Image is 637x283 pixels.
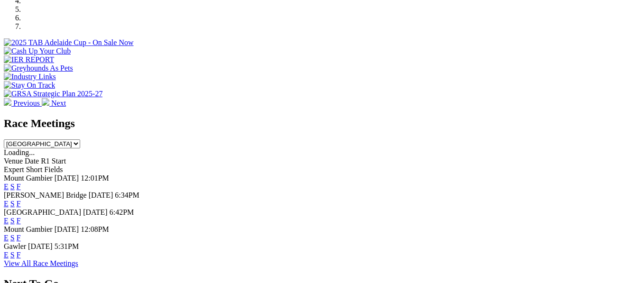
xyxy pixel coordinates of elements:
[55,225,79,233] span: [DATE]
[4,191,87,199] span: [PERSON_NAME] Bridge
[42,98,49,106] img: chevron-right-pager-white.svg
[81,174,109,182] span: 12:01PM
[28,242,53,250] span: [DATE]
[10,183,15,191] a: S
[4,242,26,250] span: Gawler
[4,117,633,130] h2: Race Meetings
[10,234,15,242] a: S
[10,200,15,208] a: S
[4,64,73,73] img: Greyhounds As Pets
[44,165,63,173] span: Fields
[42,99,66,107] a: Next
[10,217,15,225] a: S
[4,208,81,216] span: [GEOGRAPHIC_DATA]
[110,208,134,216] span: 6:42PM
[4,157,23,165] span: Venue
[81,225,109,233] span: 12:08PM
[10,251,15,259] a: S
[4,165,24,173] span: Expert
[4,38,134,47] img: 2025 TAB Adelaide Cup - On Sale Now
[4,200,9,208] a: E
[17,183,21,191] a: F
[17,217,21,225] a: F
[55,242,79,250] span: 5:31PM
[4,148,35,156] span: Loading...
[4,81,55,90] img: Stay On Track
[4,217,9,225] a: E
[4,259,78,267] a: View All Race Meetings
[26,165,43,173] span: Short
[4,251,9,259] a: E
[41,157,66,165] span: R1 Start
[17,251,21,259] a: F
[17,200,21,208] a: F
[4,99,42,107] a: Previous
[17,234,21,242] a: F
[4,47,71,55] img: Cash Up Your Club
[4,225,53,233] span: Mount Gambier
[55,174,79,182] span: [DATE]
[4,98,11,106] img: chevron-left-pager-white.svg
[115,191,139,199] span: 6:34PM
[4,73,56,81] img: Industry Links
[13,99,40,107] span: Previous
[83,208,108,216] span: [DATE]
[4,90,102,98] img: GRSA Strategic Plan 2025-27
[4,174,53,182] span: Mount Gambier
[4,55,54,64] img: IER REPORT
[4,183,9,191] a: E
[89,191,113,199] span: [DATE]
[25,157,39,165] span: Date
[51,99,66,107] span: Next
[4,234,9,242] a: E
